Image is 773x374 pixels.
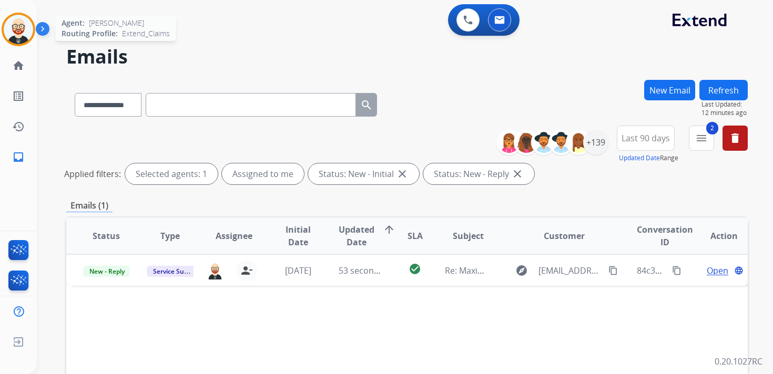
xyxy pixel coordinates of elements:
[695,132,708,144] mat-icon: menu
[147,266,207,277] span: Service Support
[122,28,170,39] span: Extend_Claims
[383,223,395,236] mat-icon: arrow_upward
[396,168,409,180] mat-icon: close
[707,264,728,277] span: Open
[274,223,321,248] span: Initial Date
[445,265,636,276] span: Re: Maxim has been shipped to you for servicing
[701,109,748,117] span: 12 minutes ago
[622,136,670,140] span: Last 90 days
[689,126,714,151] button: 2
[684,217,748,254] th: Action
[699,80,748,100] button: Refresh
[339,265,400,276] span: 53 seconds ago
[339,223,374,248] span: Updated Date
[4,15,33,44] img: avatar
[515,264,528,277] mat-icon: explore
[360,99,373,111] mat-icon: search
[453,230,484,242] span: Subject
[66,199,113,212] p: Emails (1)
[608,266,618,275] mat-icon: content_copy
[423,163,534,184] div: Status: New - Reply
[734,266,744,275] mat-icon: language
[222,163,304,184] div: Assigned to me
[12,120,25,133] mat-icon: history
[125,163,218,184] div: Selected agents: 1
[62,18,85,28] span: Agent:
[12,59,25,72] mat-icon: home
[583,130,608,155] div: +139
[207,261,223,279] img: agent-avatar
[285,265,311,276] span: [DATE]
[160,230,180,242] span: Type
[538,264,603,277] span: [EMAIL_ADDRESS][DOMAIN_NAME]
[83,266,131,277] span: New - Reply
[715,355,762,368] p: 0.20.1027RC
[409,263,421,275] mat-icon: check_circle
[66,46,748,67] h2: Emails
[12,151,25,163] mat-icon: inbox
[701,100,748,109] span: Last Updated:
[637,223,693,248] span: Conversation ID
[706,122,718,134] span: 2
[216,230,252,242] span: Assignee
[89,18,144,28] span: [PERSON_NAME]
[93,230,120,242] span: Status
[62,28,118,39] span: Routing Profile:
[729,132,741,144] mat-icon: delete
[511,168,524,180] mat-icon: close
[619,153,678,162] span: Range
[12,90,25,102] mat-icon: list_alt
[544,230,585,242] span: Customer
[644,80,695,100] button: New Email
[617,126,675,151] button: Last 90 days
[408,230,423,242] span: SLA
[308,163,419,184] div: Status: New - Initial
[64,168,121,180] p: Applied filters:
[672,266,682,275] mat-icon: content_copy
[240,264,253,277] mat-icon: person_remove
[619,154,660,162] button: Updated Date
